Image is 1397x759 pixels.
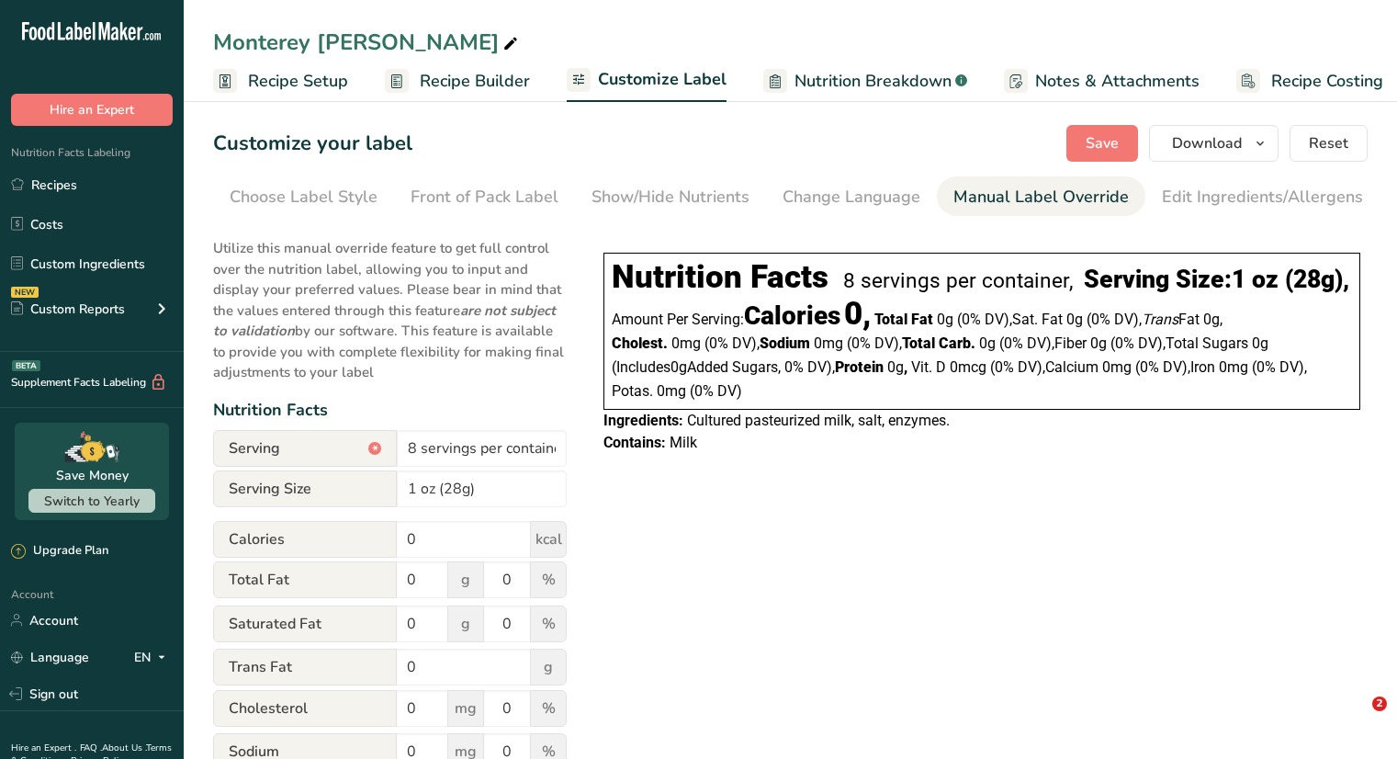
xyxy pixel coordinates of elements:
span: Contains: [603,434,666,451]
span: , [904,358,907,376]
div: Nutrition Facts [213,398,567,423]
a: Customize Label [567,59,727,103]
span: , [1139,311,1142,328]
div: Manual Label Override [953,185,1129,210]
span: ‏(0% DV) [690,382,742,400]
span: , [1052,334,1054,352]
div: BETA [12,360,40,371]
span: Sodium [760,334,810,352]
span: 0mcg [950,358,986,376]
span: , [1163,334,1166,352]
span: Sat. Fat [1012,311,1063,328]
div: Front of Pack Label [411,185,558,210]
span: ( [612,358,616,376]
span: Total Fat [874,311,933,328]
span: Trans Fat [213,649,397,685]
span: Nutrition Breakdown [794,69,952,94]
p: Utilize this manual override feature to get full control over the nutrition label, allowing you t... [213,227,567,383]
span: mg [447,690,484,727]
a: About Us . [102,742,146,754]
button: Save [1066,125,1138,162]
a: Recipe Setup [213,61,348,102]
span: ‏0% DV) [784,358,835,376]
a: FAQ . [80,742,102,754]
iframe: Intercom live chat [1335,697,1379,741]
span: , [778,358,781,376]
span: 0mg [1102,358,1132,376]
span: Protein [835,358,884,376]
span: Potas. [612,382,653,400]
div: Amount Per Serving: [612,304,871,330]
a: Hire an Expert . [11,742,76,754]
button: Hire an Expert [11,94,173,126]
span: ‏(0% DV) [999,334,1054,352]
span: % [530,606,567,642]
span: Total Sugars [1166,334,1248,352]
a: Nutrition Breakdown [763,61,967,102]
span: Calcium [1045,358,1098,376]
div: Monterey [PERSON_NAME] [213,26,522,59]
span: g [530,649,567,685]
span: Serving [213,430,397,467]
span: Reset [1309,132,1348,154]
a: Recipe Costing [1236,61,1383,102]
div: Custom Reports [11,300,125,319]
div: NEW [11,287,39,298]
span: Download [1172,132,1242,154]
span: Milk [670,434,697,451]
span: Total Fat [213,561,397,598]
span: 0g [1066,311,1083,328]
span: , [757,334,760,352]
span: Notes & Attachments [1035,69,1200,94]
span: ‏(0% DV) [1110,334,1166,352]
span: , [1188,358,1190,376]
div: EN [134,646,173,668]
h1: Customize your label [213,129,412,159]
i: Trans [1142,311,1178,328]
span: ‏(0% DV) [1252,358,1307,376]
span: 1 oz (28g) [1232,265,1343,294]
span: % [530,690,567,727]
span: Save [1086,132,1119,154]
span: 0, [844,295,871,333]
span: ‏(0% DV) [1135,358,1190,376]
span: , [1304,358,1307,376]
span: Cholest. [612,334,668,352]
span: Calories [744,300,840,331]
span: 0mg [1219,358,1248,376]
span: Switch to Yearly [44,493,140,510]
span: 0g [1203,311,1220,328]
div: Change Language [783,185,920,210]
span: 0g [887,358,904,376]
button: Switch to Yearly [28,489,155,513]
span: , [1042,358,1045,376]
span: Total Carb. [902,334,975,352]
div: Save Money [56,466,129,485]
span: ‏(0% DV) [990,358,1045,376]
span: 0g [670,358,687,376]
div: Choose Label Style [230,185,377,210]
div: Edit Ingredients/Allergens List [1162,185,1395,210]
span: g [447,606,484,642]
span: Cultured pasteurized milk, salt, enzymes. [687,412,950,429]
span: , [899,334,902,352]
span: Saturated Fat [213,606,397,642]
span: ‏(0% DV) [704,334,760,352]
span: Recipe Setup [248,69,348,94]
span: Fiber [1054,334,1087,352]
button: Download [1149,125,1279,162]
span: Fat [1142,311,1200,328]
div: 8 servings per container, [843,268,1073,293]
span: Calories [213,521,397,558]
span: ‏(0% DV) [957,311,1012,328]
div: Upgrade Plan [11,542,108,561]
span: 0g [979,334,996,352]
span: 0mg [671,334,701,352]
span: ‏(0% DV) [1087,311,1142,328]
span: 0mg [657,382,686,400]
span: 0g [1090,334,1107,352]
span: g [447,561,484,598]
div: Show/Hide Nutrients [591,185,749,210]
span: % [530,561,567,598]
a: Notes & Attachments [1004,61,1200,102]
